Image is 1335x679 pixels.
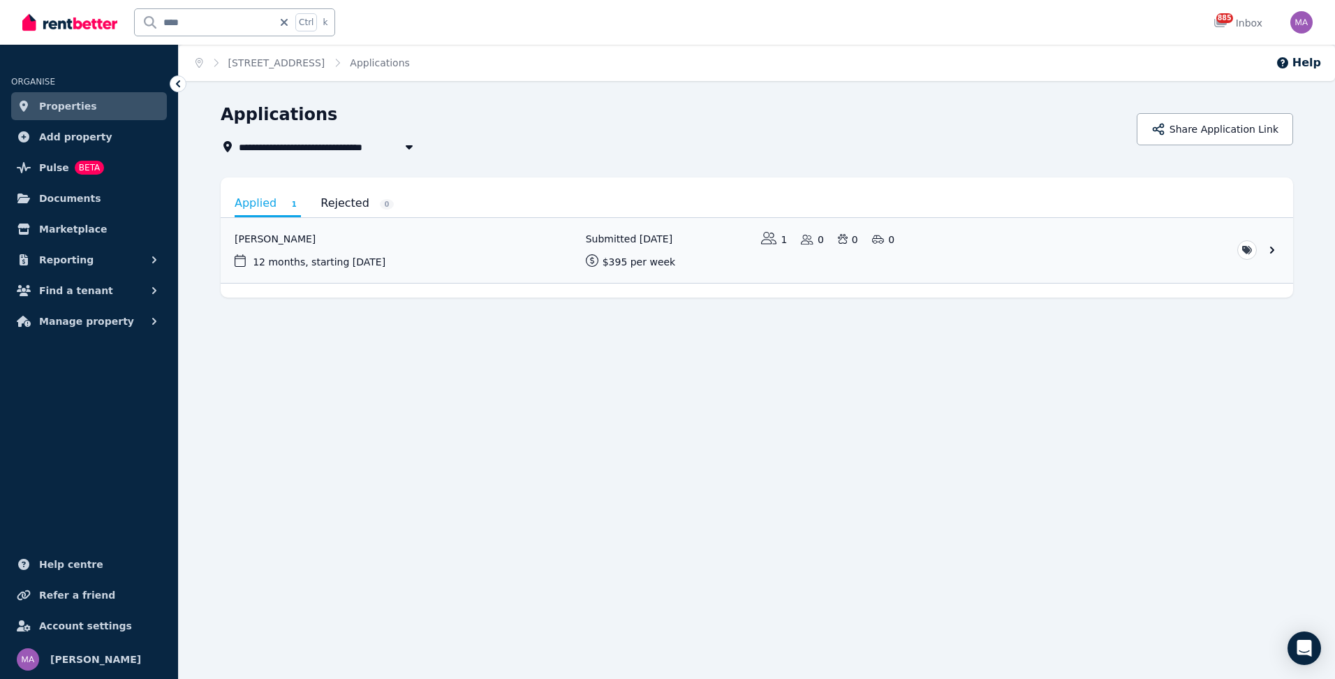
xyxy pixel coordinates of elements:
button: Find a tenant [11,277,167,305]
button: Share Application Link [1137,113,1293,145]
button: Manage property [11,307,167,335]
span: 0 [380,199,394,210]
span: Manage property [39,313,134,330]
span: 885 [1216,13,1233,23]
span: Help centre [39,556,103,573]
a: [STREET_ADDRESS] [228,57,325,68]
span: Marketplace [39,221,107,238]
img: Marc Angelone [1290,11,1313,34]
span: Applications [350,56,410,70]
span: [PERSON_NAME] [50,651,141,668]
span: Documents [39,190,101,207]
a: PulseBETA [11,154,167,182]
a: Marketplace [11,215,167,243]
span: Add property [39,129,112,145]
a: Help centre [11,550,167,578]
a: Documents [11,184,167,212]
a: Add property [11,123,167,151]
span: k [323,17,327,28]
h1: Applications [221,103,337,126]
a: View application: Lily O’Sullivan [221,218,1293,283]
a: Refer a friend [11,581,167,609]
span: Account settings [39,618,132,634]
a: Account settings [11,612,167,640]
span: Properties [39,98,97,115]
span: Reporting [39,251,94,268]
span: Refer a friend [39,587,115,604]
div: Inbox [1214,16,1262,30]
button: Help [1276,54,1321,71]
span: BETA [75,161,104,175]
span: Ctrl [295,13,317,31]
img: Marc Angelone [17,648,39,671]
a: Applied [235,191,301,217]
span: ORGANISE [11,77,55,87]
nav: Breadcrumb [179,45,427,81]
div: Open Intercom Messenger [1288,631,1321,665]
a: Rejected [320,191,394,215]
span: Find a tenant [39,282,113,299]
span: 1 [287,199,301,210]
span: Pulse [39,159,69,176]
a: Properties [11,92,167,120]
button: Reporting [11,246,167,274]
img: RentBetter [22,12,117,33]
